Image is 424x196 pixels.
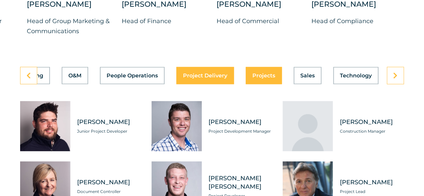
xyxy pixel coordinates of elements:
[107,73,158,78] span: People Operations
[300,73,315,78] span: Sales
[340,128,404,134] span: Construction Manager
[340,118,404,126] span: [PERSON_NAME]
[340,178,404,186] span: [PERSON_NAME]
[68,73,81,78] span: O&M
[122,16,206,26] p: Head of Finance
[77,178,141,186] span: [PERSON_NAME]
[77,128,141,134] span: Junior Project Developer
[77,118,141,126] span: [PERSON_NAME]
[208,174,273,191] span: [PERSON_NAME] [PERSON_NAME]
[208,118,273,126] span: [PERSON_NAME]
[183,73,227,78] span: Project Delivery
[208,128,273,134] span: Project Development Manager
[252,73,275,78] span: Projects
[77,188,141,195] span: Document Controller
[311,16,396,26] p: Head of Compliance
[217,16,301,26] p: Head of Commercial
[340,188,404,195] span: Project Lead
[340,73,372,78] span: Technology
[27,16,112,36] p: Head of Group Marketing & Communications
